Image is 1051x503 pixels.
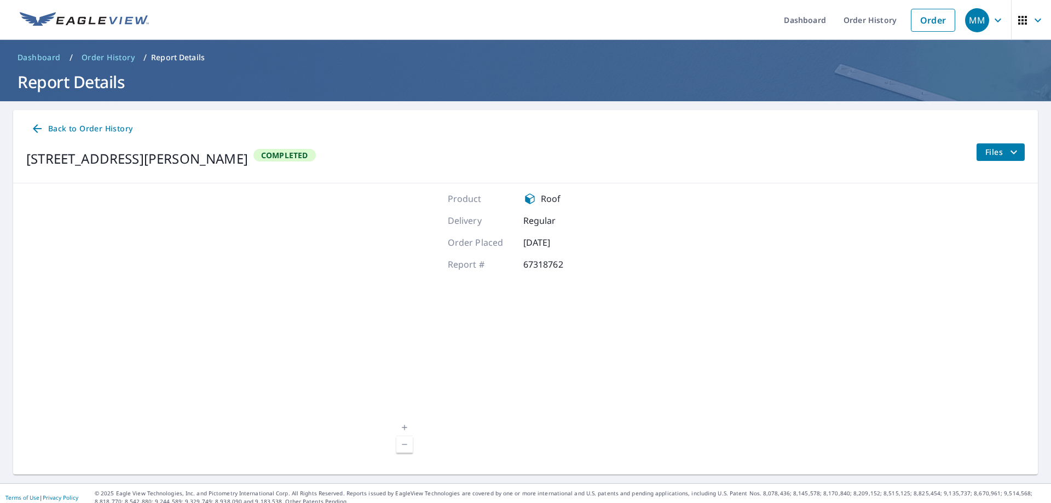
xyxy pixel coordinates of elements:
[523,258,589,271] p: 67318762
[151,52,205,63] p: Report Details
[82,52,135,63] span: Order History
[396,436,413,453] a: Current Level 17, Zoom Out
[255,150,315,160] span: Completed
[976,143,1025,161] button: filesDropdownBtn-67318762
[396,420,413,436] a: Current Level 17, Zoom In
[77,49,139,66] a: Order History
[20,12,149,28] img: EV Logo
[523,192,589,205] div: Roof
[70,51,73,64] li: /
[911,9,955,32] a: Order
[448,236,513,249] p: Order Placed
[26,149,248,169] div: [STREET_ADDRESS][PERSON_NAME]
[5,494,78,501] p: |
[523,236,589,249] p: [DATE]
[965,8,989,32] div: MM
[13,49,1038,66] nav: breadcrumb
[31,122,132,136] span: Back to Order History
[26,119,137,139] a: Back to Order History
[985,146,1020,159] span: Files
[448,214,513,227] p: Delivery
[43,494,78,501] a: Privacy Policy
[13,49,65,66] a: Dashboard
[18,52,61,63] span: Dashboard
[448,258,513,271] p: Report #
[13,71,1038,93] h1: Report Details
[448,192,513,205] p: Product
[523,214,589,227] p: Regular
[143,51,147,64] li: /
[5,494,39,501] a: Terms of Use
